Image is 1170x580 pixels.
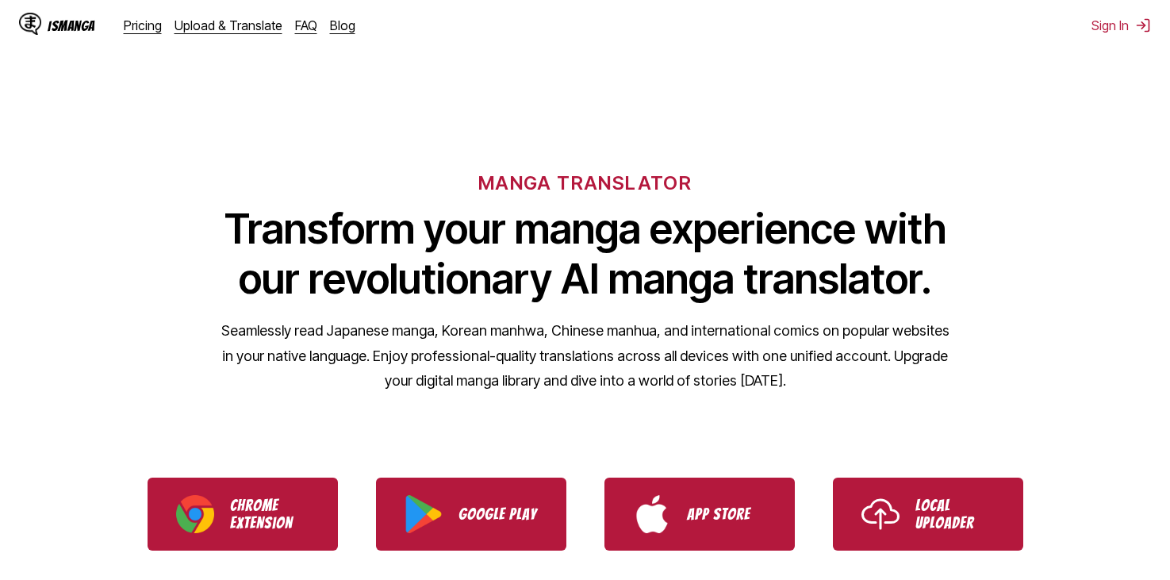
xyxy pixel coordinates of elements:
[124,17,162,33] a: Pricing
[221,204,950,304] h1: Transform your manga experience with our revolutionary AI manga translator.
[1091,17,1151,33] button: Sign In
[148,478,338,551] a: Download IsManga Chrome Extension
[48,18,95,33] div: IsManga
[376,478,566,551] a: Download IsManga from Google Play
[604,478,795,551] a: Download IsManga from App Store
[330,17,355,33] a: Blog
[458,505,538,523] p: Google Play
[833,478,1023,551] a: Use IsManga Local Uploader
[633,495,671,533] img: App Store logo
[176,495,214,533] img: Chrome logo
[295,17,317,33] a: FAQ
[478,171,692,194] h6: MANGA TRANSLATOR
[230,497,309,532] p: Chrome Extension
[915,497,995,532] p: Local Uploader
[687,505,766,523] p: App Store
[19,13,124,38] a: IsManga LogoIsManga
[175,17,282,33] a: Upload & Translate
[861,495,900,533] img: Upload icon
[1135,17,1151,33] img: Sign out
[221,318,950,394] p: Seamlessly read Japanese manga, Korean manhwa, Chinese manhua, and international comics on popula...
[19,13,41,35] img: IsManga Logo
[405,495,443,533] img: Google Play logo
